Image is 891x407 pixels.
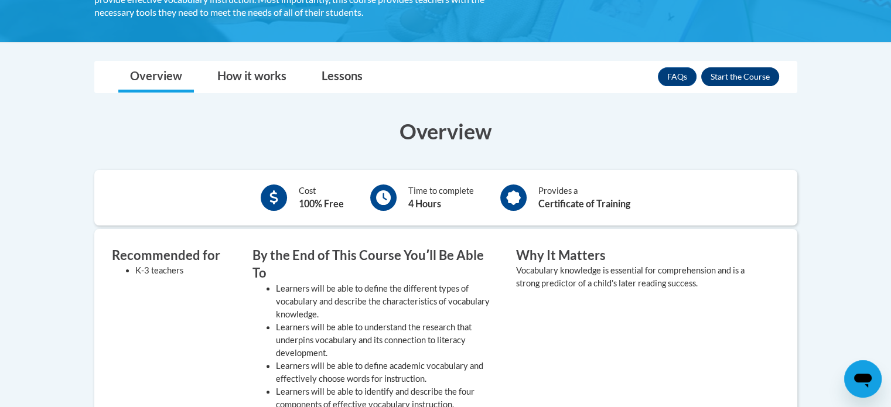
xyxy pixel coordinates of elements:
[516,247,762,265] h3: Why It Matters
[276,360,499,385] li: Learners will be able to define academic vocabulary and effectively choose words for instruction.
[112,247,235,265] h3: Recommended for
[658,67,697,86] a: FAQs
[299,198,344,209] b: 100% Free
[538,184,630,211] div: Provides a
[94,117,797,146] h3: Overview
[299,184,344,211] div: Cost
[701,67,779,86] button: Enroll
[408,198,441,209] b: 4 Hours
[118,61,194,93] a: Overview
[538,198,630,209] b: Certificate of Training
[206,61,298,93] a: How it works
[516,265,745,288] value: Vocabulary knowledge is essential for comprehension and is a strong predictor of a child's later ...
[252,247,499,283] h3: By the End of This Course Youʹll Be Able To
[276,321,499,360] li: Learners will be able to understand the research that underpins vocabulary and its connection to ...
[844,360,882,398] iframe: Button to launch messaging window
[310,61,374,93] a: Lessons
[135,264,235,277] li: K-3 teachers
[408,184,474,211] div: Time to complete
[276,282,499,321] li: Learners will be able to define the different types of vocabulary and describe the characteristic...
